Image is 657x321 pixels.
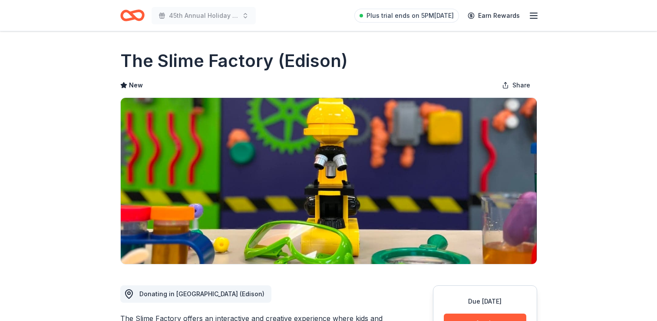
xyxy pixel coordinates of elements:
div: Due [DATE] [444,296,526,307]
a: Plus trial ends on 5PM[DATE] [354,9,459,23]
span: Donating in [GEOGRAPHIC_DATA] (Edison) [139,290,264,298]
button: Share [495,77,537,94]
span: Plus trial ends on 5PM[DATE] [366,10,454,21]
img: Image for The Slime Factory (Edison) [121,98,537,264]
span: Share [512,80,530,90]
button: 45th Annual Holiday Craft Show [152,7,256,24]
span: New [129,80,143,90]
h1: The Slime Factory (Edison) [120,49,348,73]
a: Earn Rewards [462,8,525,23]
span: 45th Annual Holiday Craft Show [169,10,238,21]
a: Home [120,5,145,26]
